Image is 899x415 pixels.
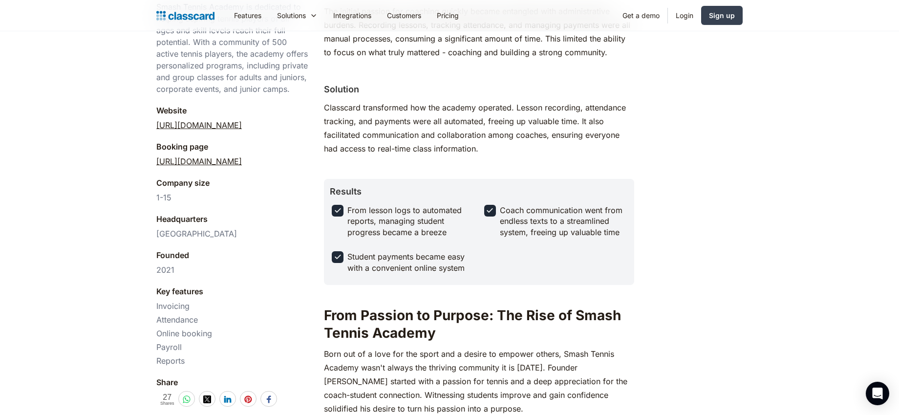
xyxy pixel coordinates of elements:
[347,251,472,273] div: Student payments became easy with a convenient online system
[347,205,472,238] div: From lesson logs to automated reports, managing student progress became a breeze
[160,401,174,406] span: Shares
[156,264,174,276] div: 2021
[244,395,252,403] img: pinterest-white sharing button
[156,119,242,131] a: [URL][DOMAIN_NAME]
[156,192,171,203] div: 1-15
[324,306,634,342] h2: From Passion to Purpose: The Rise of Smash Tennis Academy
[429,4,467,26] a: Pricing
[500,205,625,238] div: Coach communication went from endless texts to a streamlined system, freeing up valuable time
[183,395,191,403] img: whatsapp-white sharing button
[156,228,237,240] div: [GEOGRAPHIC_DATA]
[330,185,362,198] h2: Results
[866,382,889,405] div: Open Intercom Messenger
[668,4,701,26] a: Login
[224,395,232,403] img: linkedin-white sharing button
[203,395,211,403] img: twitter-white sharing button
[325,4,379,26] a: Integrations
[701,6,743,25] a: Sign up
[265,395,273,403] img: facebook-white sharing button
[156,1,308,95] div: Smash Tennis Academy is dedicated to helping aspiring tennis players of all ages and skill levels...
[226,4,269,26] a: Features
[156,314,212,326] div: Attendance
[156,376,178,388] div: Share
[156,285,203,297] div: Key features
[156,9,214,22] a: home
[324,4,634,59] div: The initial passion for coaching quickly became entangled with administrative burdens. Recording ...
[156,328,212,339] div: Online booking
[269,4,325,26] div: Solutions
[160,393,174,401] span: 27
[156,155,242,167] a: [URL][DOMAIN_NAME]
[709,10,735,21] div: Sign up
[156,105,187,116] div: Website
[156,213,208,225] div: Headquarters
[156,177,210,189] div: Company size
[277,10,306,21] div: Solutions
[156,300,212,312] div: Invoicing
[324,83,359,96] h2: Solution
[156,341,212,353] div: Payroll
[156,141,208,153] div: Booking page
[379,4,429,26] a: Customers
[156,249,189,261] div: Founded
[615,4,667,26] a: Get a demo
[324,101,634,155] div: Classcard transformed how the academy operated. Lesson recording, attendance tracking, and paymen...
[156,355,212,367] div: Reports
